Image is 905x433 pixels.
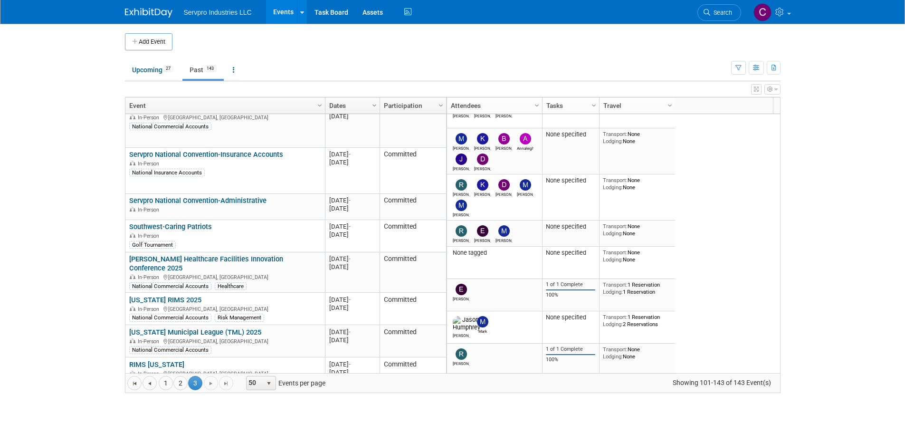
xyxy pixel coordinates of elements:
div: 100% [546,356,595,363]
div: Matt Ingham [453,211,469,217]
button: Add Event [125,33,172,50]
span: Transport: [603,131,628,137]
div: [GEOGRAPHIC_DATA], [GEOGRAPHIC_DATA] [129,273,321,281]
div: Kim Cunha [474,191,491,197]
span: Column Settings [666,102,674,109]
div: Joanna Zwink [453,165,469,171]
div: [DATE] [329,112,375,120]
img: Rick Knox [456,348,467,360]
a: [PERSON_NAME] Healthcare Facilities Innovation Conference 2025 [129,255,283,272]
span: Transport: [603,346,628,353]
img: ExhibitDay [125,8,172,18]
div: [DATE] [329,222,375,231]
img: Edward Plocek [456,284,467,295]
a: RIMS [US_STATE] [129,360,184,369]
img: In-Person Event [130,371,135,375]
div: [DATE] [329,336,375,344]
span: In-Person [138,207,162,213]
div: None specified [546,177,595,184]
div: None specified [546,131,595,138]
a: Go to the previous page [143,376,157,390]
div: Edward Plocek [453,295,469,301]
a: Servpro National Convention-Insurance Accounts [129,150,283,159]
span: Lodging: [603,289,623,295]
a: Column Settings [369,97,380,112]
div: Matt Post [495,112,512,118]
div: 1 Reservation 1 Reservation [603,281,671,295]
div: National Commercial Accounts [129,123,211,130]
a: Southwest-Caring Patriots [129,222,212,231]
div: 1 of 1 Complete [546,346,595,353]
a: Column Settings [532,97,542,112]
span: Transport: [603,223,628,230]
img: Annaleigh Kone [520,133,531,144]
img: Jason Humphrey [453,316,480,331]
span: Lodging: [603,138,623,144]
a: Dates [329,97,373,114]
a: 2 [173,376,188,390]
div: National Insurance Accounts [129,169,205,176]
img: In-Person Event [130,306,135,311]
div: None None [603,131,671,144]
span: Column Settings [437,102,445,109]
div: National Commercial Accounts [129,282,211,290]
span: - [349,328,351,336]
img: Beth Schoeller [498,133,510,144]
div: [DATE] [329,368,375,376]
div: [DATE] [329,328,375,336]
img: Kim Cunha [477,179,488,191]
a: [US_STATE] Municipal League (TML) 2025 [129,328,261,337]
img: Chris Chassagneux [753,3,772,21]
div: Kevin Wofford [474,144,491,151]
a: [US_STATE] RIMS 2025 [129,296,201,304]
div: None specified [546,223,595,231]
img: Dan Stryker [477,154,488,165]
div: [DATE] [329,196,375,204]
div: Rhiannon Adams [453,237,469,243]
a: Attendees [451,97,536,114]
img: In-Person Event [130,274,135,279]
img: Rick Dubois [456,179,467,191]
span: Column Settings [371,102,378,109]
div: Risk Management [215,314,264,321]
span: - [349,255,351,262]
img: Mark Bristol [477,316,488,327]
td: Committed [380,325,446,357]
img: Joanna Zwink [456,154,467,165]
div: Golf Tournament [129,241,176,249]
div: [GEOGRAPHIC_DATA], [GEOGRAPHIC_DATA] [129,337,321,345]
div: Jason Humphrey [453,332,469,338]
span: Transport: [603,177,628,183]
span: In-Person [138,306,162,312]
span: Go to the first page [131,380,138,387]
a: Go to the last page [219,376,233,390]
img: In-Person Event [130,161,135,165]
div: [DATE] [329,304,375,312]
span: Events per page [234,376,335,390]
div: [DATE] [329,204,375,212]
img: Kevin Wofford [477,133,488,144]
span: Lodging: [603,230,623,237]
span: In-Person [138,338,162,345]
img: Matt Wilson [520,179,531,191]
div: [DATE] [329,158,375,166]
div: None None [603,249,671,263]
a: Past143 [182,61,224,79]
div: None None [603,177,671,191]
div: Dan Stryker [474,165,491,171]
span: 50 [247,376,263,390]
span: 143 [204,65,217,72]
img: Martin Buescher [498,225,510,237]
a: Column Settings [589,97,599,112]
a: Column Settings [314,97,325,112]
img: David Duray [498,179,510,191]
img: Rhiannon Adams [456,225,467,237]
div: None tagged [450,249,538,257]
td: Committed [380,293,446,325]
a: Go to the next page [204,376,218,390]
div: Erik Slusher [474,237,491,243]
div: None specified [546,249,595,257]
td: Committed [380,148,446,194]
span: - [349,296,351,303]
span: Transport: [603,281,628,288]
